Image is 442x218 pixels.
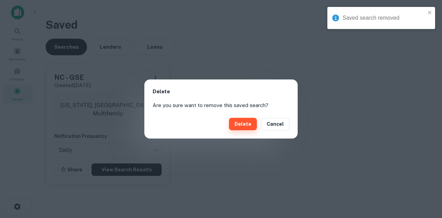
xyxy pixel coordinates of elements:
[144,101,298,110] div: Are you sure want to remove this saved search?
[261,118,289,130] button: Cancel
[343,14,425,22] div: Saved search removed
[229,118,257,130] button: Delete
[407,163,442,196] iframe: Chat Widget
[144,79,298,101] h2: Delete
[427,10,432,16] button: close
